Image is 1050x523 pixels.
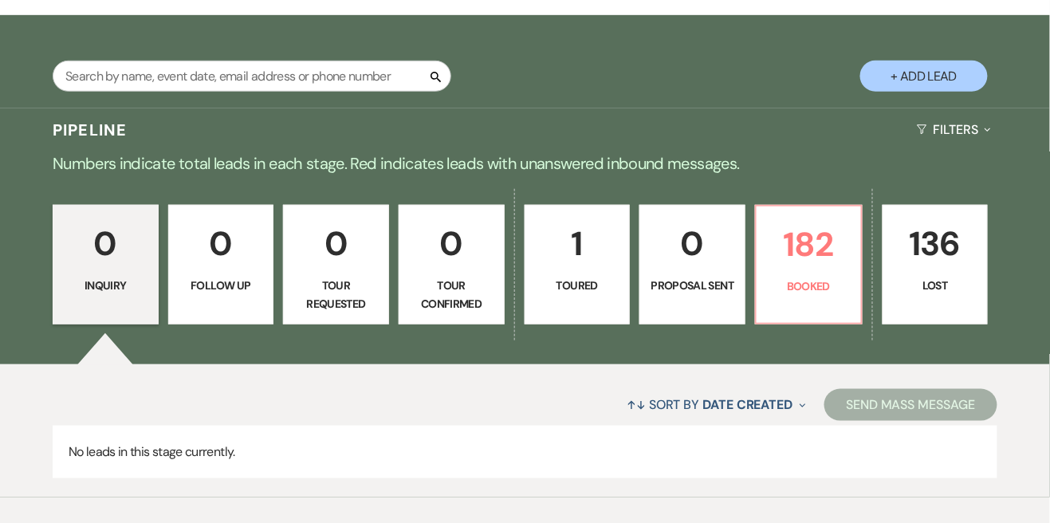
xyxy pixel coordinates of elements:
[893,277,978,294] p: Lost
[63,277,148,294] p: Inquiry
[53,426,997,478] p: No leads in this stage currently.
[525,205,631,324] a: 1Toured
[755,205,863,324] a: 182Booked
[824,389,998,421] button: Send Mass Message
[179,217,264,270] p: 0
[639,205,745,324] a: 0Proposal Sent
[179,277,264,294] p: Follow Up
[293,217,379,270] p: 0
[409,217,494,270] p: 0
[535,217,620,270] p: 1
[293,277,379,313] p: Tour Requested
[535,277,620,294] p: Toured
[283,205,389,324] a: 0Tour Requested
[627,396,646,413] span: ↑↓
[702,396,792,413] span: Date Created
[766,277,851,295] p: Booked
[650,277,735,294] p: Proposal Sent
[893,217,978,270] p: 136
[883,205,989,324] a: 136Lost
[650,217,735,270] p: 0
[53,205,159,324] a: 0Inquiry
[399,205,505,324] a: 0Tour Confirmed
[53,119,128,141] h3: Pipeline
[766,218,851,271] p: 182
[860,61,988,92] button: + Add Lead
[168,205,274,324] a: 0Follow Up
[63,217,148,270] p: 0
[409,277,494,313] p: Tour Confirmed
[53,61,451,92] input: Search by name, event date, email address or phone number
[910,108,997,151] button: Filters
[620,383,812,426] button: Sort By Date Created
